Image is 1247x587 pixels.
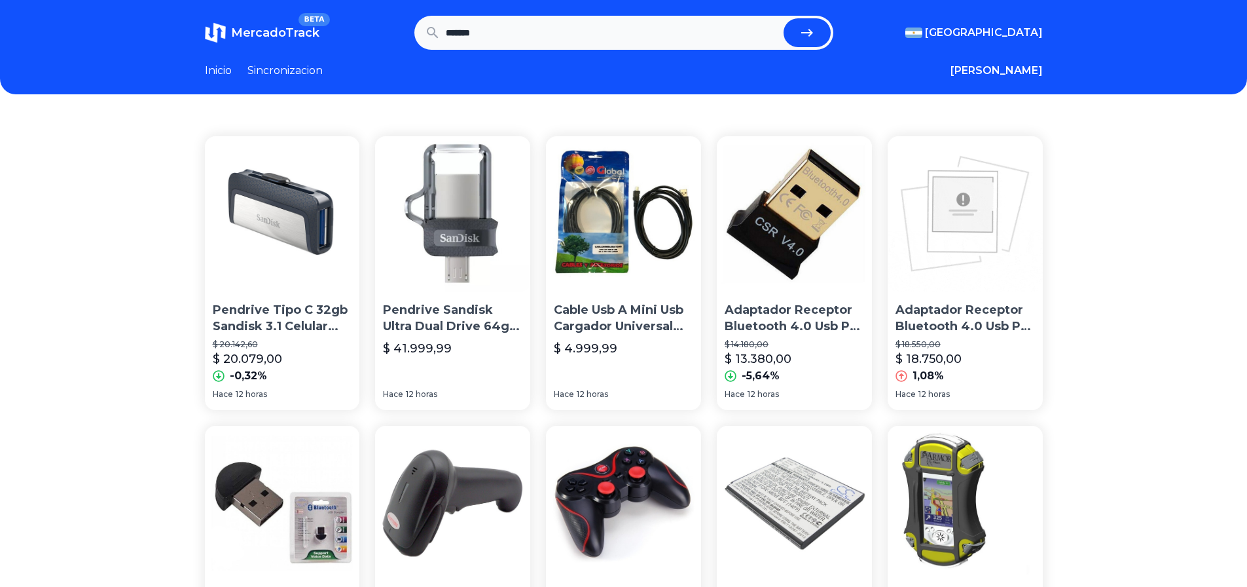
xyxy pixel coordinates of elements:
[205,22,319,43] a: MercadoTrackBETA
[888,136,1043,292] img: Adaptador Receptor Bluetooth 4.0 Usb Pc Notebook Celular 3mb
[205,63,232,79] a: Inicio
[905,28,922,38] img: Argentina
[375,426,530,581] img: Lector Codigos Barras Bluetooth Inalambrico Computadora Pc Tablet Celular Android Sin Cables Amit...
[905,25,1043,41] button: [GEOGRAPHIC_DATA]
[950,63,1043,79] button: [PERSON_NAME]
[717,136,872,410] a: Adaptador Receptor Bluetooth 4.0 Usb Pc Notebook Celular 3mbAdaptador Receptor Bluetooth 4.0 Usb ...
[383,339,452,358] p: $ 41.999,99
[230,368,267,384] p: -0,32%
[375,136,530,410] a: Pendrive Sandisk Ultra Dual Drive 64g Usb Celular Tablet 3.0Pendrive Sandisk Ultra Dual Drive 64g...
[742,368,780,384] p: -5,64%
[888,136,1043,410] a: Adaptador Receptor Bluetooth 4.0 Usb Pc Notebook Celular 3mbAdaptador Receptor Bluetooth 4.0 Usb ...
[406,389,437,400] span: 12 horas
[913,368,944,384] p: 1,08%
[717,136,872,292] img: Adaptador Receptor Bluetooth 4.0 Usb Pc Notebook Celular 3mb
[383,389,403,400] span: Hace
[717,426,872,581] img: Bateria Cs 2000ma Celular Palm Treo 600 - Factura A / B
[725,389,745,400] span: Hace
[554,389,574,400] span: Hace
[925,25,1043,41] span: [GEOGRAPHIC_DATA]
[748,389,779,400] span: 12 horas
[895,350,962,368] p: $ 18.750,00
[554,339,617,358] p: $ 4.999,99
[205,22,226,43] img: MercadoTrack
[231,26,319,40] span: MercadoTrack
[546,136,701,292] img: Cable Usb A Mini Usb Cargador Universal Celular 1,75 M
[888,426,1043,581] img: Funda Universal Armor 3600 Otterbox Celular Gps - Factura A
[236,389,267,400] span: 12 horas
[725,302,864,335] p: Adaptador Receptor Bluetooth 4.0 Usb Pc Notebook Celular 3mb
[918,389,950,400] span: 12 horas
[546,136,701,410] a: Cable Usb A Mini Usb Cargador Universal Celular 1,75 M Cable Usb A Mini Usb Cargador Universal Ce...
[247,63,323,79] a: Sincronizacion
[546,426,701,581] img: Joystick Android Ios Bluetooth Celular Pc Tablet Nuevo Gamer, Mania-electronic
[577,389,608,400] span: 12 horas
[205,136,360,292] img: Pendrive Tipo C 32gb Sandisk 3.1 Celular Dual Drive
[383,302,522,335] p: Pendrive Sandisk Ultra Dual Drive 64g Usb Celular Tablet 3.0
[213,389,233,400] span: Hace
[375,136,530,292] img: Pendrive Sandisk Ultra Dual Drive 64g Usb Celular Tablet 3.0
[895,389,916,400] span: Hace
[213,350,282,368] p: $ 20.079,00
[213,302,352,335] p: Pendrive Tipo C 32gb Sandisk 3.1 Celular Dual Drive
[213,339,352,350] p: $ 20.142,60
[554,302,693,335] p: Cable Usb A Mini Usb Cargador Universal Celular 1,75 M
[298,13,329,26] span: BETA
[895,302,1035,335] p: Adaptador Receptor Bluetooth 4.0 Usb Pc Notebook Celular 3mb
[205,136,360,410] a: Pendrive Tipo C 32gb Sandisk 3.1 Celular Dual DrivePendrive Tipo C 32gb Sandisk 3.1 Celular Dual ...
[725,339,864,350] p: $ 14.180,00
[725,350,791,368] p: $ 13.380,00
[205,426,360,581] img: Adaptador Bluetooth Usb Mini 2.0 Celular Notebook Impresora
[895,339,1035,350] p: $ 18.550,00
